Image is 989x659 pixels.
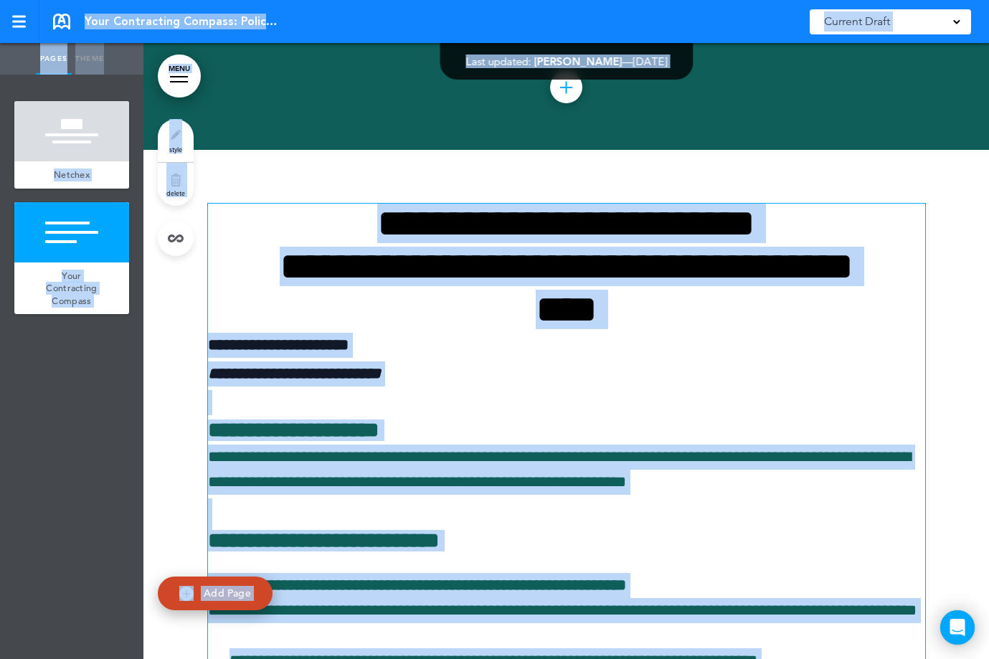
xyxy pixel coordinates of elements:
span: [PERSON_NAME] [534,54,622,68]
span: style [169,145,182,153]
img: add.svg [179,587,194,601]
a: style [158,119,194,162]
div: Open Intercom Messenger [940,610,975,645]
a: delete [158,163,194,206]
a: Theme [72,43,108,75]
a: Pages [36,43,72,75]
a: Netchex [14,161,129,189]
div: — [465,56,667,67]
span: Your Contracting Compass [46,270,97,307]
span: Add Page [204,587,251,599]
a: Your Contracting Compass [14,262,129,315]
span: Last updated: [465,54,531,68]
a: MENU [158,54,201,98]
span: Current Draft [824,11,890,32]
a: Add Page [158,577,273,610]
span: Your Contracting Compass: Policies, Procedures, & Best Practices [85,14,278,29]
span: delete [166,189,185,197]
span: [DATE] [633,54,667,68]
span: Netchex [54,169,90,181]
